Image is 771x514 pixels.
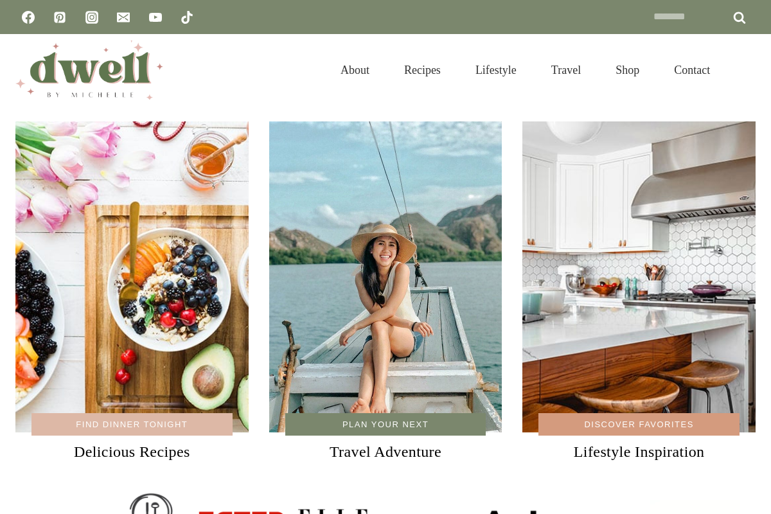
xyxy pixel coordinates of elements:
a: Instagram [79,4,105,30]
a: Travel [534,48,598,93]
a: Contact [657,48,727,93]
a: About [323,48,387,93]
button: View Search Form [734,59,756,81]
a: Facebook [15,4,41,30]
a: Pinterest [47,4,73,30]
a: YouTube [143,4,168,30]
a: Lifestyle [458,48,534,93]
a: Shop [598,48,657,93]
a: Email [111,4,136,30]
a: TikTok [174,4,200,30]
nav: Primary Navigation [323,48,727,93]
img: DWELL by michelle [15,40,163,100]
a: Recipes [387,48,458,93]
